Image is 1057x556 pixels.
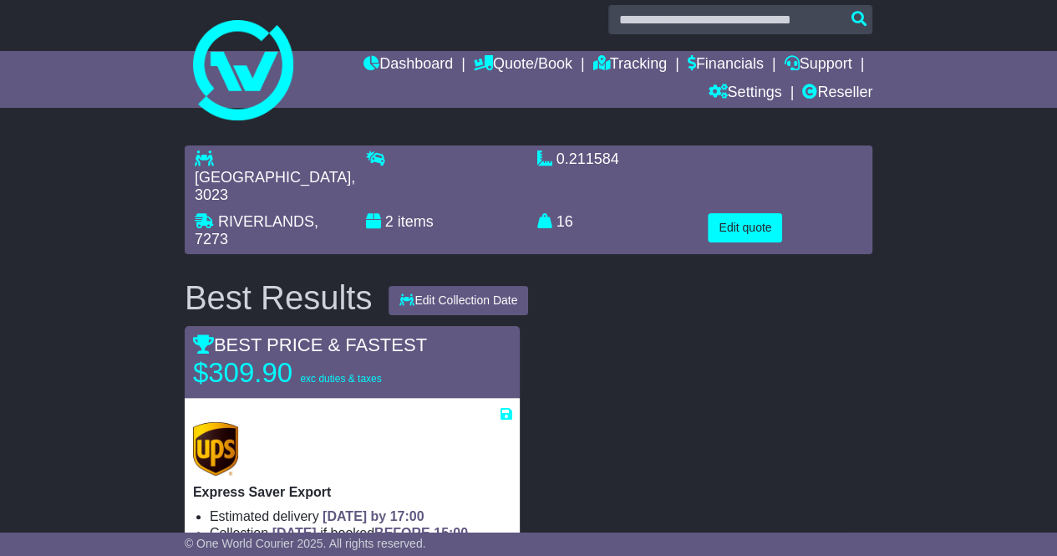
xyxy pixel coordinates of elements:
span: [DATE] [272,526,317,540]
a: Support [784,51,851,79]
a: Settings [708,79,781,108]
a: Dashboard [363,51,453,79]
button: Edit quote [708,213,782,242]
span: , 7273 [195,213,318,248]
span: 0.211584 [556,150,619,167]
button: Edit Collection Date [389,286,528,315]
li: Collection [210,525,512,541]
a: Financials [688,51,764,79]
a: Reseller [802,79,872,108]
li: Estimated delivery [210,508,512,524]
span: [GEOGRAPHIC_DATA] [195,169,351,186]
span: 16 [556,213,573,230]
img: UPS (new): Express Saver Export [193,422,238,476]
p: Express Saver Export [193,484,512,500]
span: exc duties & taxes [300,373,381,385]
p: $309.90 [193,356,402,390]
a: Quote/Book [474,51,572,79]
span: RIVERLANDS [218,213,314,230]
span: 2 [385,213,394,230]
span: [DATE] by 17:00 [323,509,424,523]
span: items [398,213,434,230]
a: Tracking [593,51,667,79]
span: , 3023 [195,169,355,204]
div: Best Results [176,279,381,316]
span: 15:00 [434,526,468,540]
span: BEFORE [374,526,430,540]
span: if booked [272,526,468,540]
span: © One World Courier 2025. All rights reserved. [185,537,426,550]
span: BEST PRICE & FASTEST [193,334,427,355]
